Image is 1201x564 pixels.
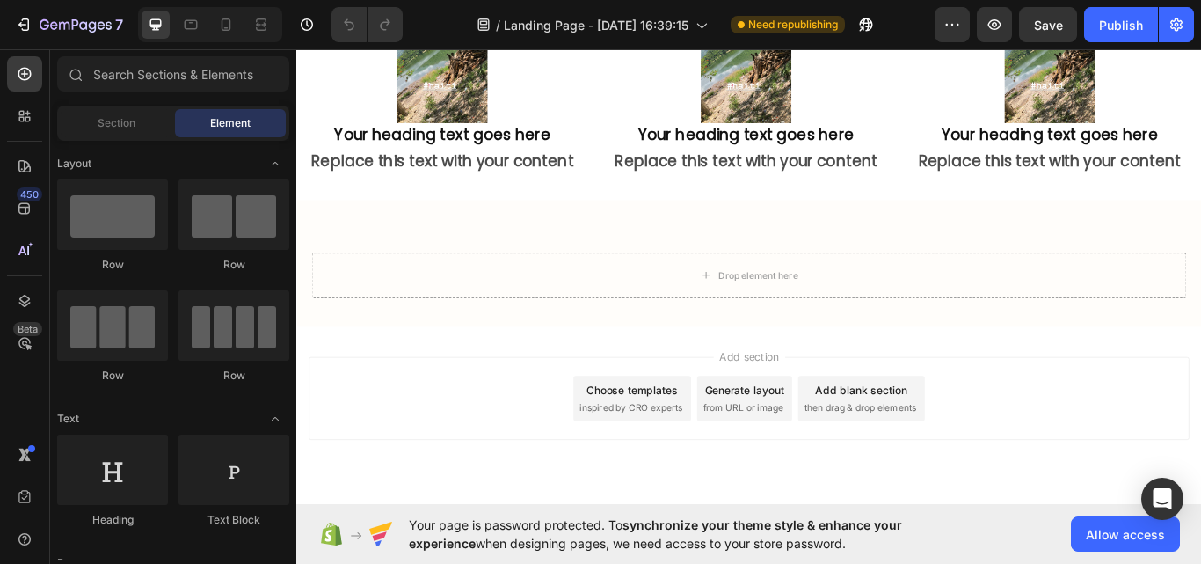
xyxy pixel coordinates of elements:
[13,322,42,336] div: Beta
[504,16,688,34] span: Landing Page - [DATE] 16:39:15
[592,415,723,431] span: then drag & drop elements
[708,92,1048,118] h2: Your heading text goes here
[409,517,902,551] span: synchronize your theme style & enhance your experience
[178,257,289,273] div: Row
[17,187,42,201] div: 450
[57,368,168,384] div: Row
[261,150,289,178] span: Toggle open
[7,7,131,42] button: 7
[354,118,695,153] div: Replace this text with your content
[331,7,403,42] div: Undo/Redo
[98,115,135,131] span: Section
[178,512,289,528] div: Text Block
[605,393,712,412] div: Add blank section
[474,415,568,431] span: from URL or image
[409,516,971,553] span: Your page is password protected. To when designing pages, we need access to your store password.
[708,118,1048,153] div: Replace this text with your content
[1071,516,1180,552] button: Allow access
[57,257,168,273] div: Row
[178,368,289,384] div: Row
[1034,18,1063,33] span: Save
[496,16,500,34] span: /
[748,17,838,33] span: Need republishing
[1086,525,1165,544] span: Allow access
[486,355,570,373] span: Add section
[296,45,1201,509] iframe: Design area
[115,14,123,35] p: 7
[491,262,585,276] div: Drop element here
[1019,7,1077,42] button: Save
[57,411,79,427] span: Text
[338,393,445,412] div: Choose templates
[354,92,695,118] h2: Your heading text goes here
[57,56,289,92] input: Search Sections & Elements
[57,512,168,528] div: Heading
[330,415,450,431] span: inspired by CRO experts
[261,405,289,433] span: Toggle open
[210,115,251,131] span: Element
[1099,16,1143,34] div: Publish
[1084,7,1158,42] button: Publish
[57,156,91,172] span: Layout
[1141,478,1183,520] div: Open Intercom Messenger
[477,393,569,412] div: Generate layout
